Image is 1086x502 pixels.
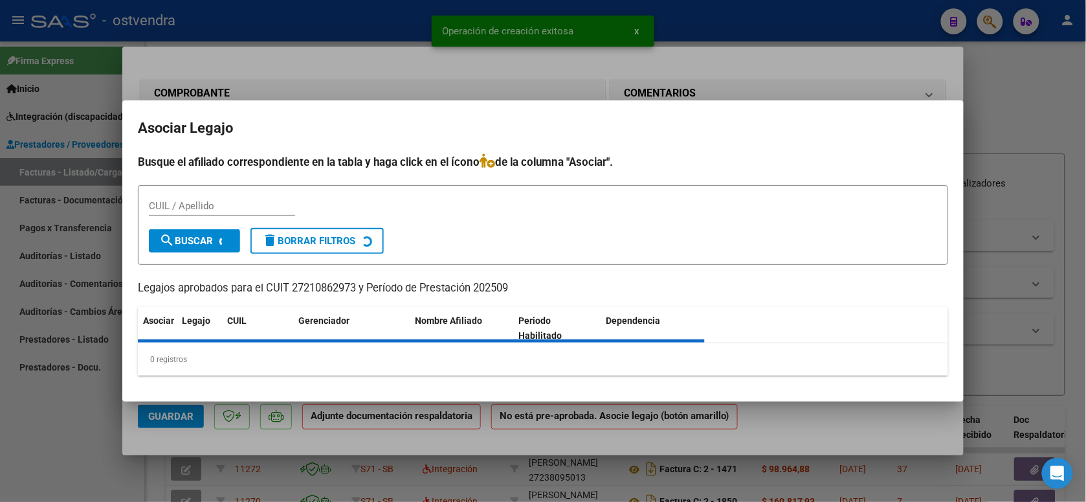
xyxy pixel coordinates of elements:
mat-icon: delete [262,233,278,248]
h2: Asociar Legajo [138,116,948,141]
datatable-header-cell: Asociar [138,307,177,350]
button: Buscar [149,229,240,253]
span: Periodo Habilitado [519,315,562,341]
mat-icon: search [159,233,175,248]
button: Borrar Filtros [250,228,384,254]
span: Gerenciador [298,315,349,326]
span: Nombre Afiliado [415,315,482,326]
datatable-header-cell: Nombre Afiliado [410,307,514,350]
h4: Busque el afiliado correspondiente en la tabla y haga click en el ícono de la columna "Asociar". [138,154,948,170]
span: Borrar Filtros [262,235,355,247]
p: Legajos aprobados para el CUIT 27210862973 y Período de Prestación 202509 [138,280,948,297]
span: Dependencia [606,315,661,326]
datatable-header-cell: Dependencia [601,307,705,350]
datatable-header-cell: CUIL [222,307,293,350]
datatable-header-cell: Gerenciador [293,307,410,350]
span: Asociar [143,315,174,326]
datatable-header-cell: Legajo [177,307,222,350]
div: 0 registros [138,343,948,376]
datatable-header-cell: Periodo Habilitado [514,307,601,350]
span: Buscar [159,235,213,247]
span: CUIL [227,315,247,326]
span: Legajo [182,315,210,326]
div: Open Intercom Messenger [1042,458,1073,489]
